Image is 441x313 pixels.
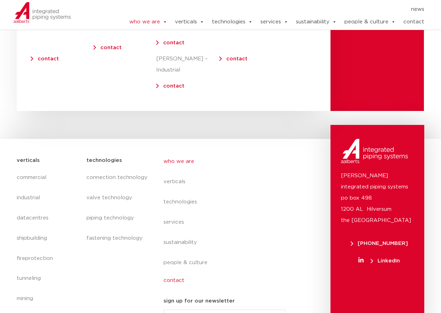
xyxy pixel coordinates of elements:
a: fireprotection [17,248,80,269]
nav: Menu [86,167,149,248]
h5: technologies [86,155,122,166]
a: contact [163,83,184,89]
a: contact [226,56,248,61]
a: news [411,4,424,15]
a: technologies [164,192,291,212]
h5: verticals [17,155,40,166]
span: LinkedIn [371,258,400,263]
a: contact [163,40,184,45]
a: valve technology [86,188,149,208]
a: verticals [164,172,291,192]
a: piping technology [86,208,149,228]
a: services [260,15,288,29]
a: technologies [212,15,253,29]
a: sustainability [296,15,337,29]
a: datacentres [17,208,80,228]
a: commercial [17,167,80,188]
a: contact [38,56,59,61]
a: shipbuilding [17,228,80,248]
a: sustainability [164,232,291,253]
p: [PERSON_NAME] integrated piping systems po box 498 1200 AL Hilversum the [GEOGRAPHIC_DATA] [341,170,414,226]
a: contact [403,15,424,29]
a: who we are [129,15,167,29]
a: people & culture [164,253,291,273]
a: verticals [175,15,204,29]
a: connection technology [86,167,149,188]
p: [PERSON_NAME] – Industrial [156,53,219,76]
nav: Menu [164,151,291,289]
h5: sign up for our newsletter [164,296,235,307]
nav: Menu [108,4,425,15]
a: [PHONE_NUMBER] [341,241,417,246]
a: contact [100,45,122,50]
a: LinkedIn [341,258,417,263]
a: mining [17,289,80,309]
a: fastening technology [86,228,149,248]
a: tunneling [17,268,80,289]
span: [PHONE_NUMBER] [351,241,408,246]
a: who we are [164,151,291,172]
a: industrial [17,188,80,208]
a: services [164,212,291,232]
a: contact [164,273,291,289]
a: people & culture [344,15,396,29]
